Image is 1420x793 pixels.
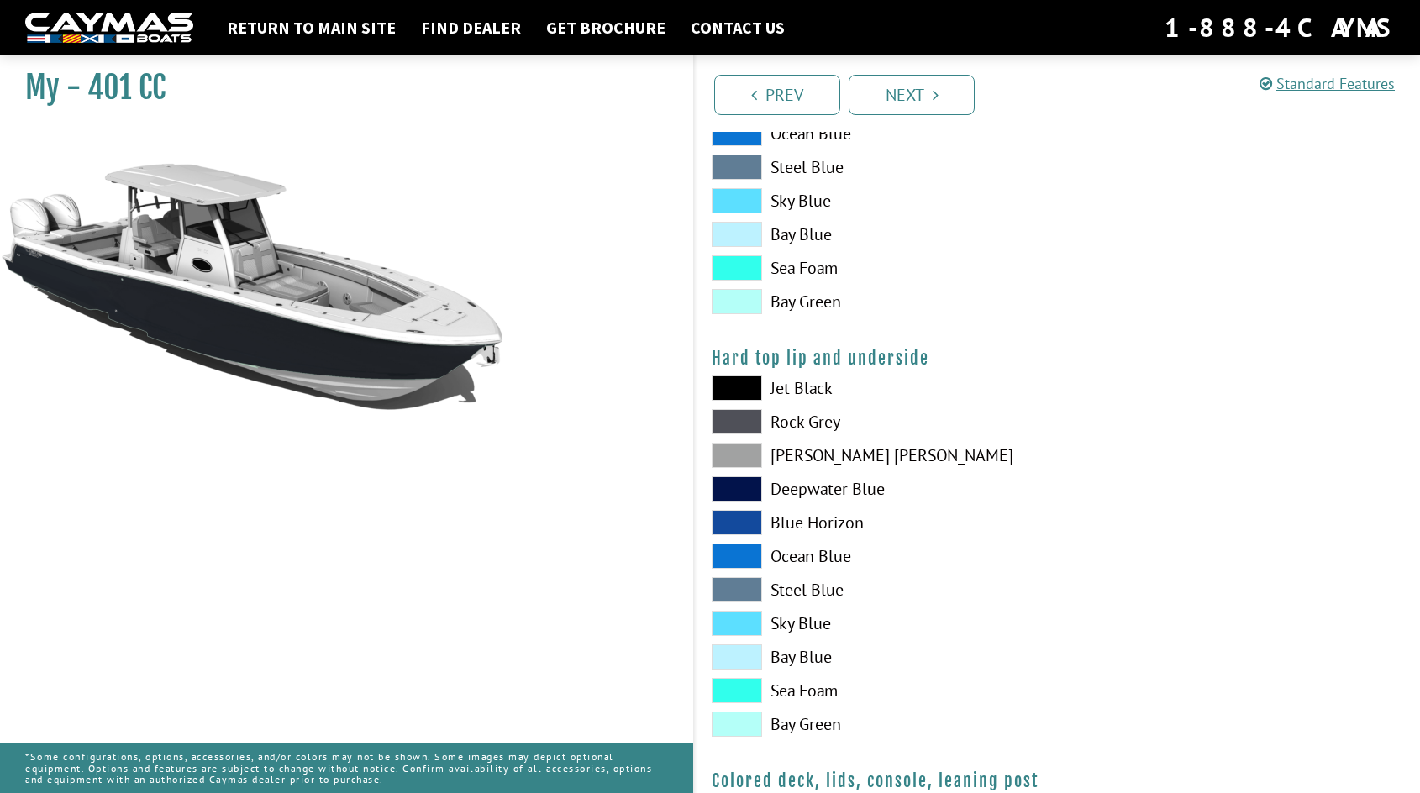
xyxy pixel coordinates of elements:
label: Blue Horizon [712,510,1041,535]
h1: My - 401 CC [25,69,651,107]
label: Sky Blue [712,188,1041,213]
label: Bay Green [712,289,1041,314]
a: Find Dealer [413,17,529,39]
a: Get Brochure [538,17,674,39]
h4: Colored deck, lids, console, leaning post [712,770,1403,791]
label: Bay Blue [712,644,1041,670]
a: Return to main site [218,17,404,39]
a: Next [849,75,975,115]
label: Deepwater Blue [712,476,1041,502]
div: 1-888-4CAYMAS [1165,9,1395,46]
label: Rock Grey [712,409,1041,434]
p: *Some configurations, options, accessories, and/or colors may not be shown. Some images may depic... [25,743,668,793]
a: Standard Features [1260,74,1395,93]
label: Sea Foam [712,255,1041,281]
label: Steel Blue [712,577,1041,602]
label: [PERSON_NAME] [PERSON_NAME] [712,443,1041,468]
label: Jet Black [712,375,1041,401]
label: Ocean Blue [712,544,1041,569]
ul: Pagination [710,72,1420,115]
label: Steel Blue [712,155,1041,180]
label: Sea Foam [712,678,1041,703]
img: white-logo-c9c8dbefe5ff5ceceb0f0178aa75bf4bb51f6bca0971e226c86eb53dfe498488.png [25,13,193,44]
label: Bay Blue [712,222,1041,247]
label: Ocean Blue [712,121,1041,146]
h4: Hard top lip and underside [712,348,1403,369]
a: Prev [714,75,840,115]
label: Sky Blue [712,611,1041,636]
a: Contact Us [682,17,793,39]
label: Bay Green [712,712,1041,737]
